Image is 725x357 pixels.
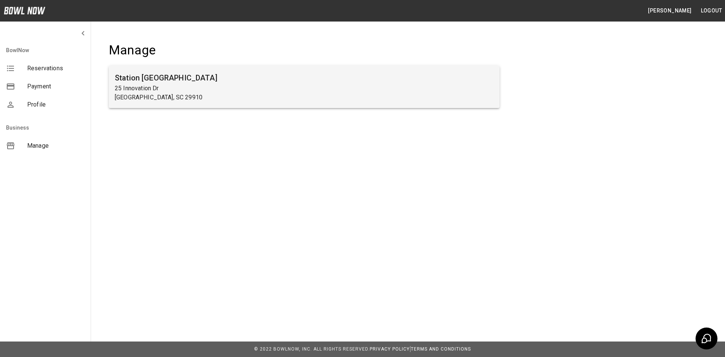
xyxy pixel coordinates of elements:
[27,64,85,73] span: Reservations
[4,7,45,14] img: logo
[27,141,85,150] span: Manage
[254,346,370,352] span: © 2022 BowlNow, Inc. All Rights Reserved.
[27,100,85,109] span: Profile
[411,346,471,352] a: Terms and Conditions
[115,84,494,93] p: 25 Innovation Dr
[645,4,694,18] button: [PERSON_NAME]
[27,82,85,91] span: Payment
[115,72,494,84] h6: Station [GEOGRAPHIC_DATA]
[370,346,410,352] a: Privacy Policy
[698,4,725,18] button: Logout
[109,42,500,58] h4: Manage
[115,93,494,102] p: [GEOGRAPHIC_DATA], SC 29910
